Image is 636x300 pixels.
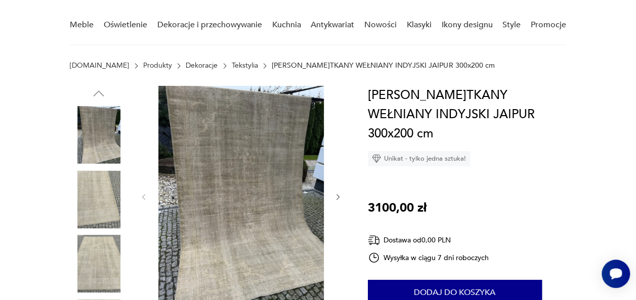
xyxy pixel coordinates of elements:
[70,6,94,44] a: Meble
[70,235,128,292] img: Zdjęcie produktu DYWAN R.TKANY WEŁNIANY INDYJSKI JAIPUR 300x200 cm
[70,62,129,70] a: [DOMAIN_NAME]
[70,106,128,164] img: Zdjęcie produktu DYWAN R.TKANY WEŁNIANY INDYJSKI JAIPUR 300x200 cm
[311,6,354,44] a: Antykwariat
[368,86,566,143] h1: [PERSON_NAME]TKANY WEŁNIANY INDYJSKI JAIPUR 300x200 cm
[602,260,630,288] iframe: Smartsupp widget button
[272,62,494,70] p: [PERSON_NAME]TKANY WEŁNIANY INDYJSKI JAIPUR 300x200 cm
[368,252,489,264] div: Wysyłka w ciągu 7 dni roboczych
[364,6,397,44] a: Nowości
[232,62,258,70] a: Tekstylia
[368,234,380,246] img: Ikona dostawy
[502,6,521,44] a: Style
[368,234,489,246] div: Dostawa od 0,00 PLN
[368,151,470,166] div: Unikat - tylko jedna sztuka!
[372,154,381,163] img: Ikona diamentu
[104,6,147,44] a: Oświetlenie
[143,62,172,70] a: Produkty
[272,6,301,44] a: Kuchnia
[186,62,218,70] a: Dekoracje
[441,6,492,44] a: Ikony designu
[368,198,427,218] p: 3100,00 zł
[157,6,262,44] a: Dekoracje i przechowywanie
[407,6,432,44] a: Klasyki
[531,6,566,44] a: Promocje
[70,171,128,228] img: Zdjęcie produktu DYWAN R.TKANY WEŁNIANY INDYJSKI JAIPUR 300x200 cm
